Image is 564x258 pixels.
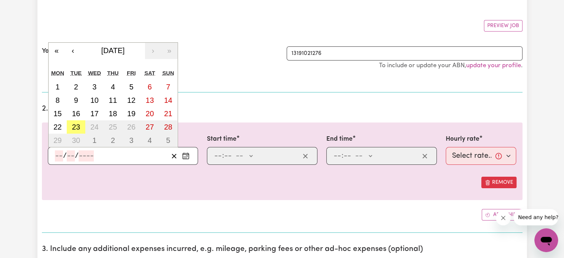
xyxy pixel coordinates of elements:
[4,5,45,11] span: Need any help?
[72,123,80,131] abbr: 23 September 2025
[63,152,67,160] span: /
[141,107,159,120] button: 20 September 2025
[484,20,522,32] button: Preview Job
[51,70,64,76] abbr: Monday
[207,134,237,144] label: Start time
[168,150,180,161] button: Clear date
[379,62,522,69] small: To include or update your ABN, .
[67,80,85,94] button: 2 September 2025
[129,136,133,144] abbr: 3 October 2025
[90,123,99,131] abbr: 24 September 2025
[141,134,159,147] button: 4 October 2025
[101,46,125,55] span: [DATE]
[109,123,117,131] abbr: 25 September 2025
[127,110,135,118] abbr: 19 September 2025
[55,150,63,161] input: --
[85,134,104,147] button: 1 October 2025
[104,107,122,120] button: 18 September 2025
[159,94,178,107] button: 14 September 2025
[49,94,67,107] button: 8 September 2025
[180,150,192,161] button: Enter the date of care work
[144,70,155,76] abbr: Saturday
[92,136,96,144] abbr: 1 October 2025
[159,80,178,94] button: 7 September 2025
[122,94,141,107] button: 12 September 2025
[145,43,161,59] button: ›
[164,96,172,104] abbr: 14 September 2025
[164,123,172,131] abbr: 28 September 2025
[514,209,558,225] iframe: Message from company
[127,123,135,131] abbr: 26 September 2025
[162,70,174,76] abbr: Sunday
[56,83,60,91] abbr: 1 September 2025
[85,120,104,134] button: 24 September 2025
[222,152,224,160] span: :
[42,245,522,254] h2: 3. Include any additional expenses incurred, e.g. mileage, parking fees or other ad-hoc expenses ...
[141,94,159,107] button: 13 September 2025
[141,80,159,94] button: 6 September 2025
[122,120,141,134] button: 26 September 2025
[159,107,178,120] button: 21 September 2025
[67,134,85,147] button: 30 September 2025
[534,228,558,252] iframe: Button to launch messaging window
[85,94,104,107] button: 10 September 2025
[166,83,170,91] abbr: 7 September 2025
[67,107,85,120] button: 16 September 2025
[166,136,170,144] abbr: 5 October 2025
[326,134,353,144] label: End time
[49,120,67,134] button: 22 September 2025
[159,134,178,147] button: 5 October 2025
[104,120,122,134] button: 25 September 2025
[214,150,222,161] input: --
[72,136,80,144] abbr: 30 September 2025
[481,177,517,188] button: Remove this shift
[90,96,99,104] abbr: 10 September 2025
[104,80,122,94] button: 4 September 2025
[164,110,172,118] abbr: 21 September 2025
[42,104,522,114] h2: 2. Enter the details of your shift(s)
[109,96,117,104] abbr: 11 September 2025
[148,136,152,144] abbr: 4 October 2025
[342,152,343,160] span: :
[85,107,104,120] button: 17 September 2025
[127,96,135,104] abbr: 12 September 2025
[104,134,122,147] button: 2 October 2025
[53,110,62,118] abbr: 15 September 2025
[109,110,117,118] abbr: 18 September 2025
[85,80,104,94] button: 3 September 2025
[79,150,94,161] input: ----
[146,110,154,118] abbr: 20 September 2025
[104,94,122,107] button: 11 September 2025
[49,80,67,94] button: 1 September 2025
[53,136,62,144] abbr: 29 September 2025
[159,120,178,134] button: 28 September 2025
[88,70,101,76] abbr: Wednesday
[74,96,78,104] abbr: 9 September 2025
[482,209,522,221] button: Add another shift
[129,83,133,91] abbr: 5 September 2025
[49,107,67,120] button: 15 September 2025
[70,70,82,76] abbr: Tuesday
[111,136,115,144] abbr: 2 October 2025
[72,110,80,118] abbr: 16 September 2025
[466,62,521,69] a: update your profile
[67,94,85,107] button: 9 September 2025
[446,134,479,144] label: Hourly rate
[92,83,96,91] abbr: 3 September 2025
[127,70,136,76] abbr: Friday
[74,83,78,91] abbr: 2 September 2025
[90,110,99,118] abbr: 17 September 2025
[56,96,60,104] abbr: 8 September 2025
[67,120,85,134] button: 23 September 2025
[146,123,154,131] abbr: 27 September 2025
[148,83,152,91] abbr: 6 September 2025
[146,96,154,104] abbr: 13 September 2025
[496,210,511,225] iframe: Close message
[49,43,65,59] button: «
[141,120,159,134] button: 27 September 2025
[48,134,102,144] label: Date of care work
[65,43,81,59] button: ‹
[122,134,141,147] button: 3 October 2025
[111,83,115,91] abbr: 4 September 2025
[75,152,79,160] span: /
